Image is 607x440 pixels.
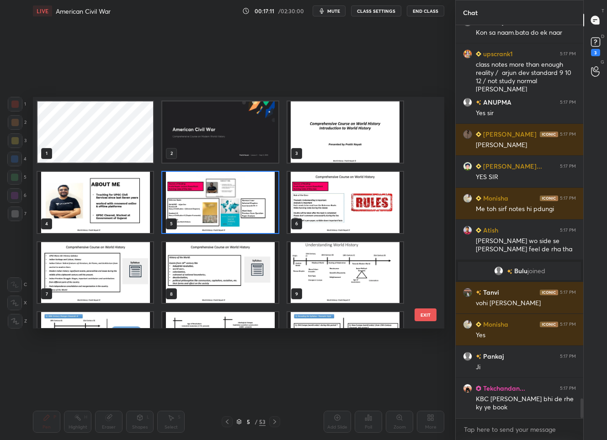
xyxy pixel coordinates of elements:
div: 5:17 PM [560,386,576,391]
img: iconic-dark.1390631f.png [540,290,558,295]
div: class notes more than enough reality / arjun dev standard 9 10 12 / not study normal [PERSON_NAME] [476,60,576,94]
div: vohi [PERSON_NAME] [476,299,576,308]
h6: Atish [481,225,498,235]
h6: Tanvi [481,287,499,297]
h6: Monisha [481,193,508,203]
div: YES SIR [476,173,576,182]
img: 17568991506ECMK8.pdf [288,172,403,233]
img: 68463ac66ca9486cad44da03d50a98c3.jpg [463,130,472,139]
img: 17568991506ECMK8.pdf [37,172,153,233]
img: Learner_Badge_beginner_1_8b307cf2a0.svg [476,196,481,201]
div: grid [33,97,428,328]
div: 5:17 PM [560,164,576,169]
img: default.png [463,98,472,107]
div: 53 [259,418,266,426]
h6: Tekchandan... [481,383,525,393]
div: 3 [591,49,600,56]
img: Learner_Badge_beginner_1_8b307cf2a0.svg [476,132,481,137]
img: 58247171_C119993A-A5EB-4239-A4C3-EE1BD0E4D24F.png [463,162,472,171]
p: Chat [456,0,485,25]
div: 5:17 PM [560,354,576,359]
img: fcbc07c742924cf89085d52a4c8b4b08.jpg [463,194,472,203]
span: Bulu [514,267,527,275]
div: 5:17 PM [560,51,576,57]
img: 17568991506ECMK8.pdf [37,242,153,303]
img: default.png [463,352,472,361]
div: Ji [476,363,576,372]
img: 63c288c2-88b9-11f0-937b-3a35ff37619f.jpg [162,101,278,163]
img: d0203acc07194da8910f458084b0032f.jpg [463,49,472,58]
h6: Monisha [481,319,508,329]
img: 17568991506ECMK8.pdf [162,172,278,233]
h6: upscrank1 [481,49,513,58]
div: LIVE [33,5,52,16]
div: 4 [7,152,27,166]
div: 5:17 PM [560,322,576,327]
div: Yes [476,331,576,340]
div: 2 [8,115,27,130]
img: Learner_Badge_beginner_1_8b307cf2a0.svg [476,51,481,57]
img: no-rating-badge.077c3623.svg [476,354,481,359]
img: Learner_Badge_beginner_1_8b307cf2a0.svg [476,164,481,169]
div: X [7,296,27,310]
button: End Class [407,5,444,16]
div: grid [456,25,583,418]
span: mute [327,8,340,14]
img: default.png [494,266,503,276]
button: mute [313,5,346,16]
div: Z [8,314,27,329]
img: 17568991506ECMK8.pdf [162,242,278,303]
img: 17568991506ECMK8.pdf [288,242,403,303]
div: KBC [PERSON_NAME] bhi de rhe ky ye book [476,395,576,412]
button: EXIT [415,308,437,321]
div: Me toh sirf notes hi pdungi [476,205,576,214]
img: iconic-dark.1390631f.png [540,132,558,137]
div: [PERSON_NAME] [476,141,576,150]
img: Learner_Badge_pro_50a137713f.svg [476,386,481,391]
div: 6 [7,188,27,203]
img: Learner_Badge_beginner_1_8b307cf2a0.svg [476,228,481,233]
img: iconic-dark.1390631f.png [540,322,558,327]
h6: ANUPMA [481,97,511,107]
span: joined [527,267,545,275]
div: 5 [7,170,27,185]
img: fcbc07c742924cf89085d52a4c8b4b08.jpg [463,320,472,329]
img: 17568991506ECMK8.pdf [37,313,153,374]
img: 9296cd641cc2405ebc11681303e3215a.jpg [463,288,472,297]
div: 5:17 PM [560,196,576,201]
p: T [602,7,604,14]
div: Kon sa naam.bata do ek naar [476,28,576,37]
img: no-rating-badge.077c3623.svg [476,100,481,105]
div: / [255,419,257,424]
h6: [PERSON_NAME]... [481,161,542,171]
div: 5:17 PM [560,228,576,233]
img: no-rating-badge.077c3623.svg [507,269,512,274]
img: iconic-dark.1390631f.png [540,196,558,201]
div: 5:17 PM [560,290,576,295]
div: [PERSON_NAME] wo side se [PERSON_NAME] feel de rha tha [476,237,576,254]
img: 17568991506ECMK8.pdf [162,313,278,374]
img: Learner_Badge_beginner_1_8b307cf2a0.svg [476,322,481,327]
img: no-rating-badge.077c3623.svg [476,290,481,295]
div: 5:17 PM [560,100,576,105]
div: Yes sir [476,109,576,118]
div: 5 [244,419,253,424]
p: D [601,33,604,40]
div: 5:17 PM [560,132,576,137]
div: 3 [8,133,27,148]
img: 52b583ca92bf4f6ea7f48bb408002261.jpg [463,384,472,393]
div: C [7,277,27,292]
img: 430370e345954c7cb52523009576dee6.jpg [463,226,472,235]
h6: Pankaj [481,351,504,361]
div: 1 [8,97,26,111]
img: 17568991506ECMK8.pdf [288,101,403,163]
h6: [PERSON_NAME] [481,129,537,139]
button: CLASS SETTINGS [351,5,401,16]
div: 7 [8,207,27,221]
img: 17568991506ECMK8.pdf [288,313,403,374]
h4: American Civil War [56,7,111,16]
p: G [601,58,604,65]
